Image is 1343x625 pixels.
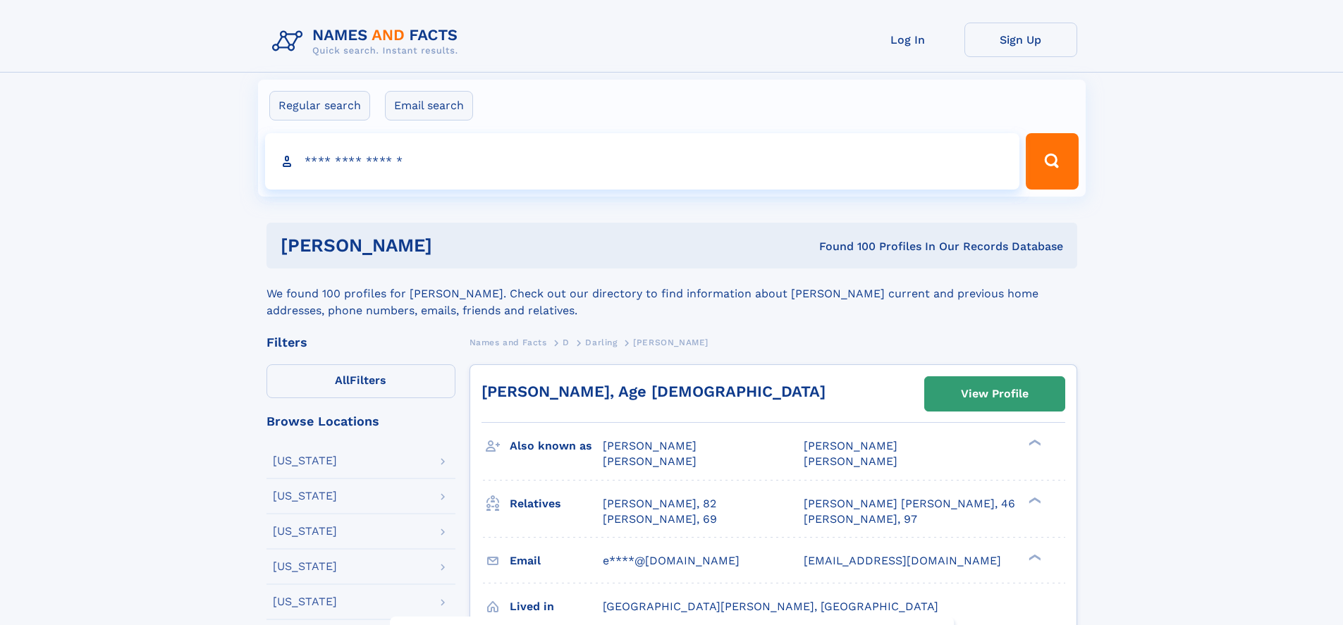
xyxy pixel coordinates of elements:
div: [US_STATE] [273,526,337,537]
span: Darling [585,338,617,347]
a: Darling [585,333,617,351]
input: search input [265,133,1020,190]
a: Sign Up [964,23,1077,57]
div: ❯ [1025,495,1042,505]
h1: [PERSON_NAME] [281,237,626,254]
div: ❯ [1025,552,1042,562]
button: Search Button [1026,133,1078,190]
span: [PERSON_NAME] [603,439,697,452]
img: Logo Names and Facts [266,23,470,61]
div: [US_STATE] [273,596,337,607]
a: [PERSON_NAME], 97 [804,512,917,527]
div: We found 100 profiles for [PERSON_NAME]. Check out our directory to find information about [PERSO... [266,268,1077,319]
span: [EMAIL_ADDRESS][DOMAIN_NAME] [804,554,1001,567]
a: [PERSON_NAME], 69 [603,512,717,527]
div: ❯ [1025,438,1042,447]
h3: Relatives [510,492,603,516]
a: Names and Facts [470,333,547,351]
a: View Profile [925,377,1065,411]
div: Filters [266,336,455,349]
div: Found 100 Profiles In Our Records Database [625,239,1063,254]
h3: Email [510,549,603,573]
span: All [335,373,350,387]
span: [PERSON_NAME] [603,454,697,468]
div: [US_STATE] [273,490,337,502]
h3: Lived in [510,595,603,619]
a: [PERSON_NAME], Age [DEMOGRAPHIC_DATA] [482,383,826,400]
a: D [563,333,570,351]
div: [US_STATE] [273,561,337,572]
span: [PERSON_NAME] [804,439,897,452]
div: [US_STATE] [273,455,337,466]
span: [GEOGRAPHIC_DATA][PERSON_NAME], [GEOGRAPHIC_DATA] [603,600,938,613]
label: Filters [266,364,455,398]
span: [PERSON_NAME] [804,454,897,468]
label: Regular search [269,91,370,120]
span: D [563,338,570,347]
span: [PERSON_NAME] [633,338,709,347]
div: Browse Locations [266,415,455,428]
a: [PERSON_NAME], 82 [603,496,716,512]
a: Log In [852,23,964,57]
a: [PERSON_NAME] [PERSON_NAME], 46 [804,496,1015,512]
h3: Also known as [510,434,603,458]
div: View Profile [961,378,1029,410]
label: Email search [385,91,473,120]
